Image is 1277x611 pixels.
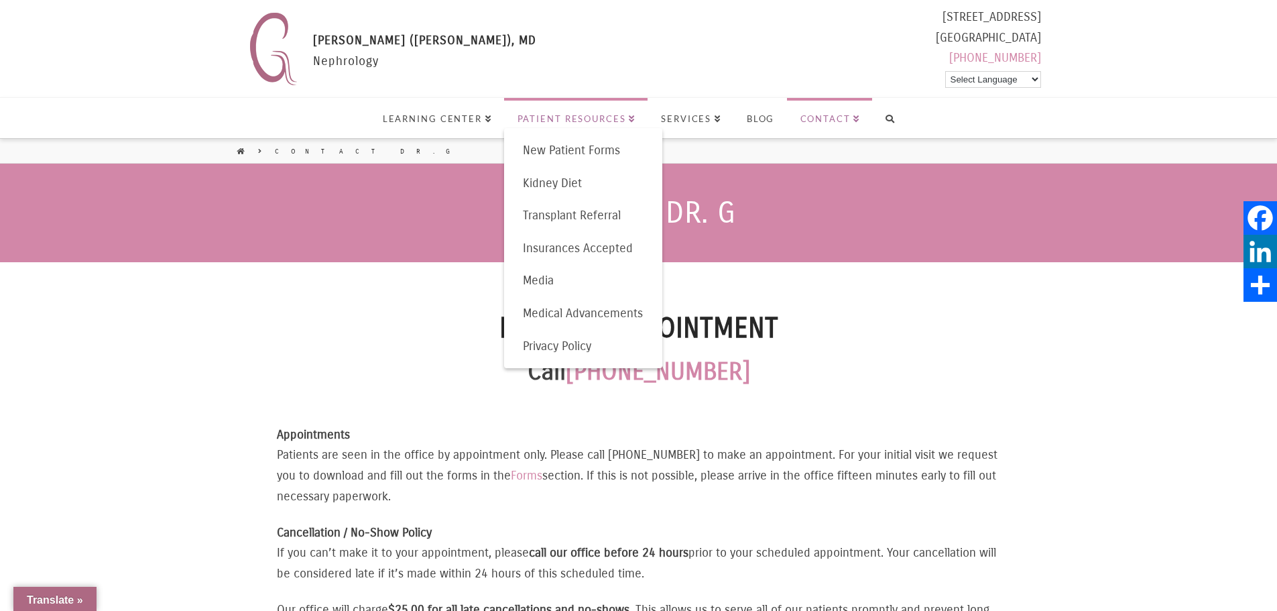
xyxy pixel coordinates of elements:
a: Contact [787,98,873,138]
div: Powered by [936,68,1041,91]
img: Nephrology [243,7,303,91]
div: Nephrology [313,30,536,91]
a: Transplant Referral [504,199,663,232]
a: Privacy Policy [504,330,663,363]
a: Kidney Diet [504,167,663,200]
span: Kidney Diet [523,176,582,190]
strong: Cancellation / No-Show Policy [277,525,432,540]
a: Contact Dr. G [275,147,462,156]
span: Privacy Policy [523,339,591,353]
span: Media [523,273,554,288]
a: Patient Resources [504,98,648,138]
strong: Appointments [277,427,350,442]
span: Translate » [27,594,83,606]
span: Blog [747,115,775,123]
select: Language Translate Widget [945,71,1041,88]
div: [STREET_ADDRESS] [GEOGRAPHIC_DATA] [936,7,1041,74]
a: [PHONE_NUMBER] [566,357,750,386]
span: Services [661,115,721,123]
a: [PHONE_NUMBER] [949,50,1041,65]
a: Blog [733,98,787,138]
span: Medical Advancements [523,306,643,321]
span: Patient Resources [518,115,635,123]
a: Learning Center [369,98,504,138]
a: Forms [511,468,542,483]
strong: Book an Appointment [499,312,778,345]
a: Services [648,98,733,138]
strong: Call [528,357,750,386]
a: New Patient Forms [504,134,663,167]
a: LinkedIn [1243,235,1277,268]
span: Learning Center [383,115,492,123]
a: Media [504,264,663,297]
span: Contact [800,115,861,123]
a: Facebook [1243,201,1277,235]
p: If you can’t make it to your appointment, please prior to your scheduled appointment. Your cancel... [277,522,1001,584]
span: New Patient Forms [523,143,620,158]
span: Transplant Referral [523,208,621,223]
a: Medical Advancements [504,297,663,330]
span: [PERSON_NAME] ([PERSON_NAME]), MD [313,33,536,48]
span: Insurances Accepted [523,241,633,256]
p: Patients are seen in the office by appointment only. Please call [PHONE_NUMBER] to make an appoin... [277,425,1001,506]
a: Insurances Accepted [504,232,663,265]
strong: call our office before 24 hours [529,545,688,560]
